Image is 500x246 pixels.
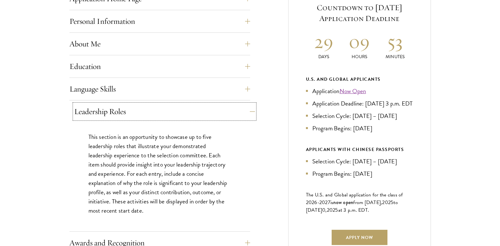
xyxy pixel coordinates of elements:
[327,206,335,214] span: 202
[306,111,413,120] li: Selection Cycle: [DATE] – [DATE]
[338,206,369,214] span: at 3 p.m. EDT.
[306,99,413,108] li: Application Deadline: [DATE] 3 p.m. EDT
[322,206,325,214] span: 0
[341,30,377,53] h2: 09
[377,53,413,60] p: Minutes
[306,124,413,133] li: Program Begins: [DATE]
[306,53,342,60] p: Days
[335,206,338,214] span: 5
[306,169,413,178] li: Program Begins: [DATE]
[340,86,366,96] a: Now Open
[330,199,334,206] span: is
[306,86,413,96] li: Application
[325,206,327,214] span: ,
[333,199,353,206] span: now open
[391,199,393,206] span: 5
[317,199,328,206] span: -202
[74,104,255,119] button: Leadership Roles
[306,191,403,206] span: The U.S. and Global application for the class of 202
[88,132,231,215] p: This section is an opportunity to showcase up to five leadership roles that illustrate your demon...
[69,14,250,29] button: Personal Information
[306,157,413,166] li: Selection Cycle: [DATE] – [DATE]
[69,81,250,97] button: Language Skills
[306,75,413,83] div: U.S. and Global Applicants
[332,230,387,245] a: Apply Now
[377,30,413,53] h2: 53
[306,199,398,214] span: to [DATE]
[341,53,377,60] p: Hours
[382,199,391,206] span: 202
[328,199,330,206] span: 7
[69,36,250,51] button: About Me
[69,59,250,74] button: Education
[353,199,382,206] span: from [DATE],
[306,146,413,154] div: APPLICANTS WITH CHINESE PASSPORTS
[314,199,317,206] span: 6
[306,30,342,53] h2: 29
